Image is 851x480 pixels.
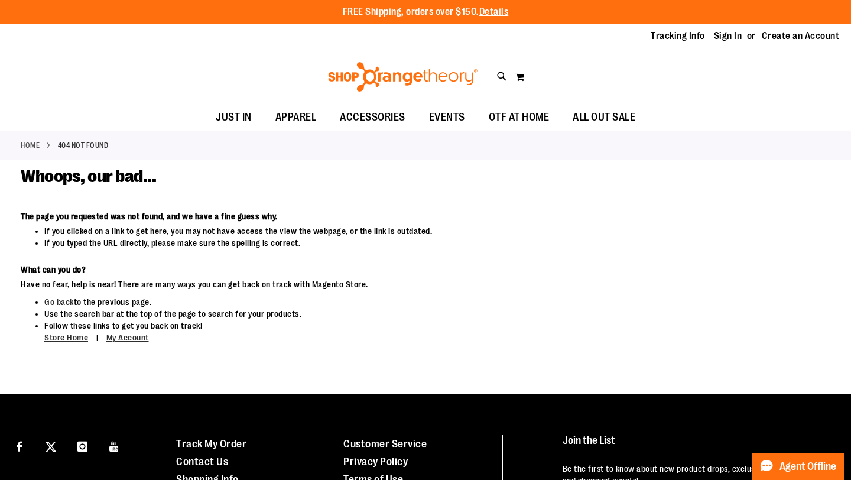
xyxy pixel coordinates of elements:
span: ALL OUT SALE [573,104,635,131]
a: My Account [106,333,149,342]
span: APPAREL [275,104,317,131]
h4: Join the List [563,435,829,457]
a: APPAREL [264,104,329,131]
strong: 404 Not Found [58,140,109,151]
li: Use the search bar at the top of the page to search for your products. [44,308,662,320]
a: Privacy Policy [343,456,408,468]
a: Tracking Info [651,30,705,43]
a: Details [479,7,509,17]
a: Visit our Instagram page [72,435,93,456]
a: Customer Service [343,438,427,450]
li: If you typed the URL directly, please make sure the spelling is correct. [44,237,662,249]
dd: Have no fear, help is near! There are many ways you can get back on track with Magento Store. [21,278,662,290]
a: Visit our Facebook page [9,435,30,456]
span: OTF AT HOME [489,104,550,131]
p: FREE Shipping, orders over $150. [343,5,509,19]
span: ACCESSORIES [340,104,405,131]
span: Whoops, our bad... [21,166,156,186]
img: Shop Orangetheory [326,62,479,92]
a: OTF AT HOME [477,104,561,131]
li: If you clicked on a link to get here, you may not have access the view the webpage, or the link i... [44,225,662,237]
a: Visit our X page [41,435,61,456]
a: ACCESSORIES [328,104,417,131]
span: | [90,327,105,348]
span: Agent Offline [779,461,836,472]
a: Track My Order [176,438,246,450]
a: Create an Account [762,30,840,43]
a: Home [21,140,40,151]
a: Visit our Youtube page [104,435,125,456]
a: JUST IN [204,104,264,131]
a: ALL OUT SALE [561,104,647,131]
a: Sign In [714,30,742,43]
a: Store Home [44,333,88,342]
img: Twitter [46,442,56,452]
li: to the previous page. [44,296,662,308]
button: Agent Offline [752,453,844,480]
a: Contact Us [176,456,228,468]
dt: The page you requested was not found, and we have a fine guess why. [21,210,662,222]
dt: What can you do? [21,264,662,275]
li: Follow these links to get you back on track! [44,320,662,344]
span: EVENTS [429,104,465,131]
span: JUST IN [216,104,252,131]
a: Go back [44,297,74,307]
a: EVENTS [417,104,477,131]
